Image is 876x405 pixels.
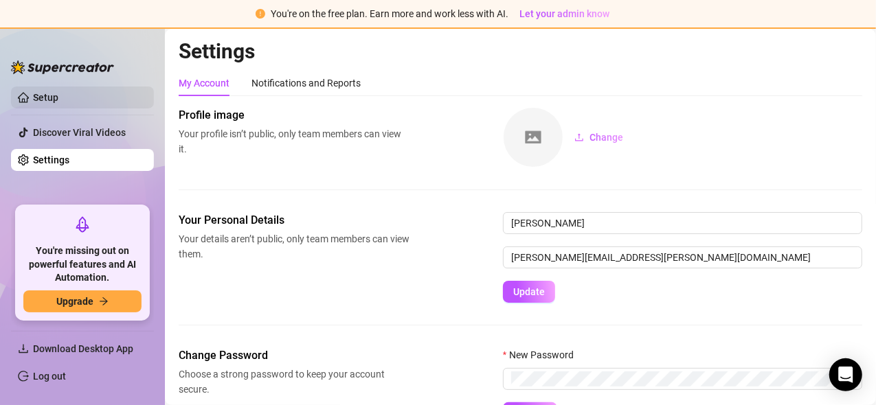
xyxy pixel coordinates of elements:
span: Let your admin know [519,8,609,19]
span: Update [513,286,545,297]
input: Enter new email [503,246,862,268]
img: logo-BBDzfeDw.svg [11,60,114,74]
div: Open Intercom Messenger [829,358,862,391]
a: Log out [33,371,66,382]
input: New Password [511,371,832,386]
input: Enter name [503,212,862,234]
span: Change [589,132,623,143]
span: arrow-right [99,297,109,306]
button: Let your admin know [514,5,615,22]
a: Settings [33,154,69,165]
span: Your details aren’t public, only team members can view them. [179,231,409,262]
button: Change [563,126,634,148]
label: New Password [503,347,583,362]
span: Your Personal Details [179,212,409,229]
span: rocket [74,216,91,233]
img: square-placeholder.png [504,108,563,167]
span: You're missing out on powerful features and AI Automation. [23,244,142,285]
a: Setup [33,92,58,103]
div: Notifications and Reports [251,76,361,91]
span: You're on the free plan. Earn more and work less with AI. [271,8,508,19]
span: Profile image [179,107,409,124]
div: My Account [179,76,229,91]
span: upload [574,132,584,142]
span: Choose a strong password to keep your account secure. [179,367,409,397]
a: Discover Viral Videos [33,127,126,138]
span: Upgrade [56,296,93,307]
h2: Settings [179,38,862,65]
button: Update [503,281,555,303]
button: Upgradearrow-right [23,290,142,312]
span: Your profile isn’t public, only team members can view it. [179,126,409,157]
span: download [18,343,29,354]
span: Change Password [179,347,409,364]
span: exclamation-circle [256,9,265,19]
span: Download Desktop App [33,343,133,354]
